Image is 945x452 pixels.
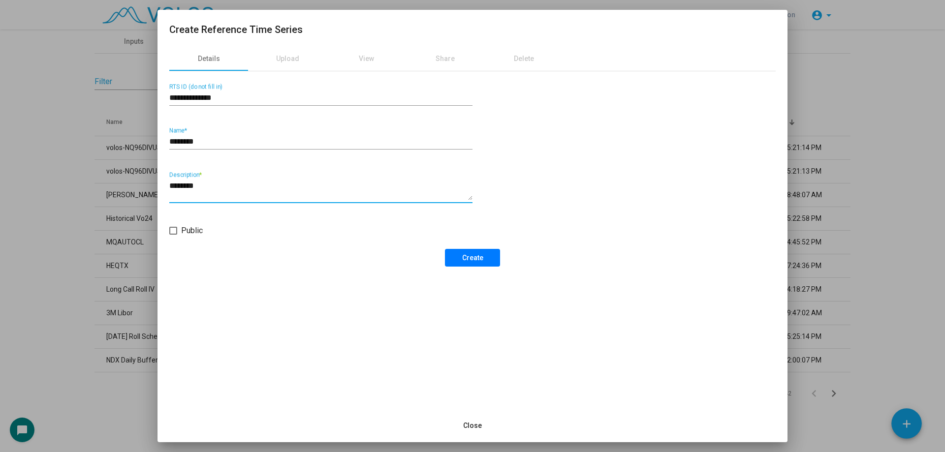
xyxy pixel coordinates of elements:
span: Create [462,254,483,262]
span: Public [181,225,203,237]
button: Create [445,249,500,267]
div: Delete [514,54,534,64]
div: Details [198,54,220,64]
div: View [359,54,374,64]
div: Upload [276,54,299,64]
span: Close [463,422,482,429]
div: Share [436,54,455,64]
button: Close [455,417,490,434]
h2: Create Reference Time Series [169,22,776,37]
